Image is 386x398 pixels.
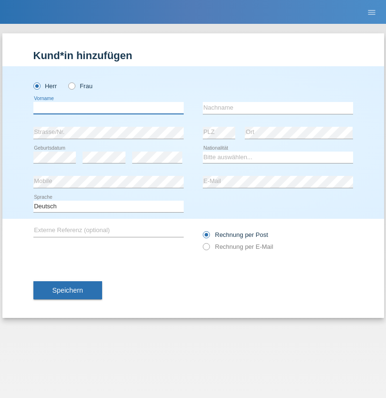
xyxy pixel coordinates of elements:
label: Rechnung per Post [203,231,268,238]
input: Herr [33,82,40,89]
input: Rechnung per E-Mail [203,243,209,255]
input: Rechnung per Post [203,231,209,243]
label: Frau [68,82,93,90]
label: Herr [33,82,57,90]
label: Rechnung per E-Mail [203,243,273,250]
h1: Kund*in hinzufügen [33,50,353,61]
span: Speichern [52,286,83,294]
i: menu [367,8,376,17]
a: menu [362,9,381,15]
input: Frau [68,82,74,89]
button: Speichern [33,281,102,299]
